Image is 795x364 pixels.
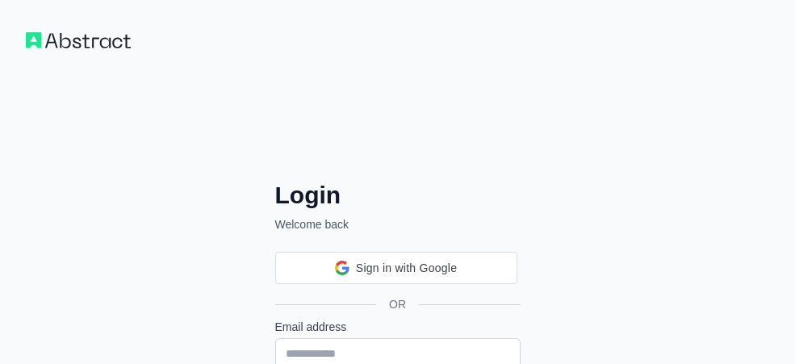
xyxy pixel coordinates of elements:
label: Email address [275,319,521,335]
img: Workflow [26,32,131,48]
div: Sign in with Google [275,252,517,284]
span: Sign in with Google [356,260,457,277]
p: Welcome back [275,216,521,232]
h2: Login [275,181,521,210]
span: OR [376,296,419,312]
